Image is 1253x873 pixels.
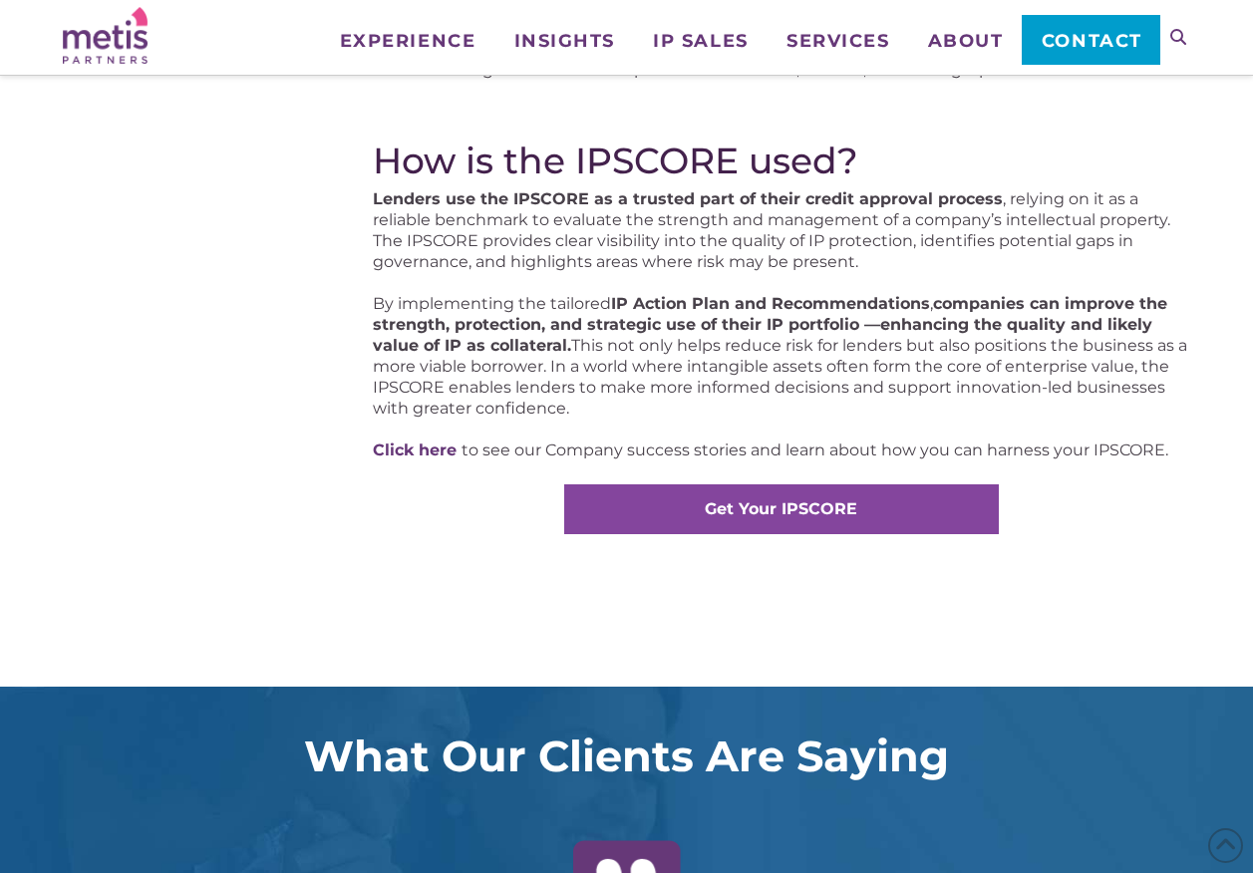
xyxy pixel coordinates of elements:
img: Metis Partners [63,7,148,64]
a: Click here [373,440,457,459]
strong: IP Action Plan and Recommendations [611,294,930,313]
span: Experience [340,32,475,50]
span: About [928,32,1004,50]
a: Contact [1022,15,1160,65]
p: By implementing the tailored , This not only helps reduce risk for lenders but also positions the... [373,293,1191,419]
span: Services [786,32,889,50]
p: to see our Company success stories and learn about how you can harness your IPSCORE. [373,439,1191,460]
h2: How is the IPSCORE used? [373,140,1191,181]
strong: Lenders use the IPSCORE as a trusted part of their credit approval process [373,189,1003,208]
span: Back to Top [1208,828,1243,863]
p: , relying on it as a reliable benchmark to evaluate the strength and management of a company’s in... [373,188,1191,272]
span: IP Sales [653,32,748,50]
span: Insights [514,32,615,50]
a: Get Your IPSCORE [564,484,999,534]
strong: companies can improve the strength, protection, and strategic use of their IP portfolio —enhancin... [373,294,1167,355]
strong: Get Your IPSCORE [705,499,857,518]
span: Contact [1042,32,1142,50]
